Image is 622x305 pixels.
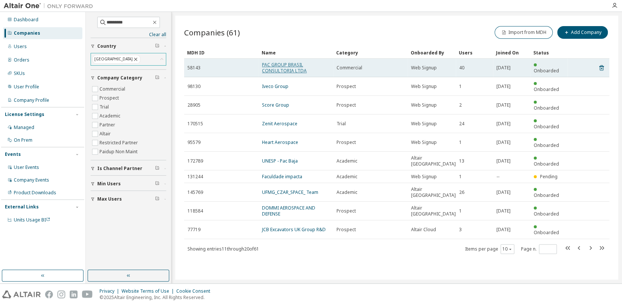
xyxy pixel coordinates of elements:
span: 26 [459,189,464,195]
div: Orders [14,57,29,63]
span: Country [97,43,116,49]
span: Onboarded [534,86,559,92]
span: Academic [337,174,357,180]
span: 58143 [187,65,201,71]
div: Companies [14,30,40,36]
span: Onboarded [534,123,559,130]
span: Altair [GEOGRAPHIC_DATA] [411,186,456,198]
span: [DATE] [496,121,511,127]
button: Add Company [557,26,608,39]
button: Country [91,38,166,54]
div: License Settings [5,111,44,117]
button: Company Category [91,70,166,86]
span: Onboarded [534,142,559,148]
label: Restricted Partner [100,138,139,147]
span: Showing entries 11 through 20 of 61 [187,246,259,252]
span: Items per page [465,244,514,254]
span: Trial [337,121,346,127]
img: altair_logo.svg [2,290,41,298]
span: Academic [337,189,357,195]
span: 118584 [187,208,203,214]
a: Faculdade impacta [262,173,302,180]
span: Is Channel Partner [97,166,142,172]
a: UNESP - Pac Baja [262,158,298,164]
div: Status [533,47,565,59]
a: Zenit Aerospace [262,120,297,127]
span: [DATE] [496,84,511,89]
span: Onboarded [534,105,559,111]
span: Min Users [97,181,121,187]
div: Events [5,151,21,157]
span: 131244 [187,174,203,180]
span: 1 [459,208,462,214]
span: Academic [337,158,357,164]
span: Altair Cloud [411,227,436,233]
div: [GEOGRAPHIC_DATA] [92,55,140,64]
span: [DATE] [496,208,511,214]
button: 10 [502,246,512,252]
div: Managed [14,125,34,131]
span: Units Usage BI [14,217,50,223]
img: Altair One [4,2,97,10]
span: 1 [459,174,462,180]
span: Web Signup [411,174,437,180]
label: Altair [100,129,112,138]
button: Min Users [91,176,166,192]
span: Onboarded [534,211,559,217]
label: Academic [100,111,122,120]
span: Clear filter [155,181,160,187]
span: Onboarded [534,229,559,236]
span: Clear filter [155,166,160,172]
span: Prospect [337,102,356,108]
span: Web Signup [411,139,437,145]
div: Privacy [100,288,121,294]
div: Cookie Consent [176,288,215,294]
span: Prospect [337,139,356,145]
span: [DATE] [496,65,511,71]
div: Website Terms of Use [121,288,176,294]
label: Paidup Non Maint [100,147,139,156]
span: 2 [459,102,462,108]
span: Web Signup [411,102,437,108]
label: Trial [100,103,110,111]
span: Web Signup [411,84,437,89]
div: Category [336,47,405,59]
a: PAC GROUP BRASIL CONSULTORIA LTDA [262,62,307,74]
span: [DATE] [496,139,511,145]
span: 40 [459,65,464,71]
span: Onboarded [534,161,559,167]
span: 1 [459,84,462,89]
span: [DATE] [496,189,511,195]
div: Dashboard [14,17,38,23]
span: [DATE] [496,227,511,233]
span: [DATE] [496,158,511,164]
div: Joined On [496,47,527,59]
span: Page n. [521,244,557,254]
span: Altair [GEOGRAPHIC_DATA] [411,205,456,217]
span: 28905 [187,102,201,108]
a: UFMG_CZAR_SPACE_ Team [262,189,318,195]
div: Users [14,44,27,50]
img: linkedin.svg [70,290,78,298]
span: [DATE] [496,102,511,108]
span: 145769 [187,189,203,195]
div: Product Downloads [14,190,56,196]
span: Prospect [337,84,356,89]
span: 3 [459,227,462,233]
button: Is Channel Partner [91,160,166,177]
span: Onboarded [534,192,559,198]
span: 98130 [187,84,201,89]
label: Prospect [100,94,120,103]
span: 24 [459,121,464,127]
span: Prospect [337,208,356,214]
div: MDH ID [187,47,256,59]
div: Name [262,47,330,59]
span: Prospect [337,227,356,233]
span: Clear filter [155,196,160,202]
span: Onboarded [534,67,559,74]
span: 1 [459,139,462,145]
span: 95579 [187,139,201,145]
label: Partner [100,120,117,129]
span: Clear filter [155,75,160,81]
span: -- [496,174,499,180]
